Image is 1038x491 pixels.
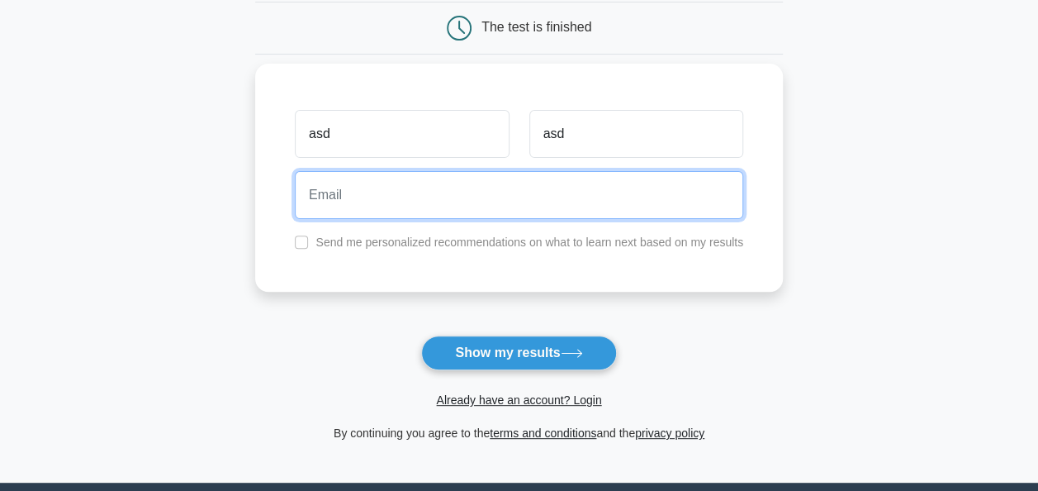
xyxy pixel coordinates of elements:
label: Send me personalized recommendations on what to learn next based on my results [315,236,743,249]
div: The test is finished [481,20,591,34]
button: Show my results [421,336,616,370]
div: By continuing you agree to the and the [245,423,793,443]
a: Already have an account? Login [436,393,601,407]
input: Email [295,171,743,219]
input: First name [295,110,509,158]
a: privacy policy [635,427,704,440]
input: Last name [529,110,743,158]
a: terms and conditions [490,427,596,440]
